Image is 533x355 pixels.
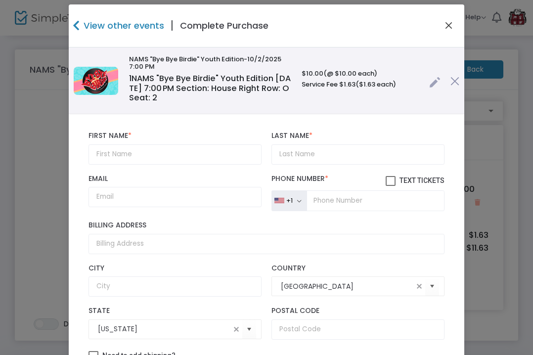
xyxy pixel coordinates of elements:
[89,234,444,254] input: Billing Address
[271,175,444,186] label: Phone Number
[302,81,419,89] h6: Service Fee $1.63
[271,144,444,165] input: Last Name
[89,187,262,207] input: Email
[164,17,180,35] span: |
[89,144,262,165] input: First Name
[74,67,118,95] img: Screenshot2025-09-10at10.17.15AM.png
[450,77,459,86] img: cross.png
[242,319,256,339] button: Select
[281,281,413,292] input: Select Country
[89,307,262,315] label: State
[230,323,242,335] span: clear
[302,70,419,78] h6: $10.00
[271,307,444,315] label: Postal Code
[323,69,377,78] span: (@ $10.00 each)
[443,19,455,32] button: Close
[307,190,444,211] input: Phone Number
[81,19,164,32] h4: View other events
[400,177,444,184] span: Text Tickets
[425,276,439,297] button: Select
[413,280,425,292] span: clear
[89,276,262,297] input: City
[89,221,444,230] label: Billing Address
[129,73,291,103] span: NAMS "Bye Bye Birdie" Youth Edition [DATE] 7:00 PM Section: House Right Row: O Seat: 2
[180,19,268,32] h4: Complete Purchase
[89,132,262,140] label: First Name
[286,197,293,205] div: +1
[129,73,132,84] span: 1
[89,264,262,273] label: City
[355,80,396,89] span: ($1.63 each)
[98,324,230,334] input: Select State
[271,319,444,340] input: Postal Code
[129,54,281,72] span: -10/2/2025 7:00 PM
[271,264,444,273] label: Country
[89,175,262,183] label: Email
[271,190,307,211] button: +1
[271,132,444,140] label: Last Name
[129,55,292,71] h6: NAMS "Bye Bye Birdie" Youth Edition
